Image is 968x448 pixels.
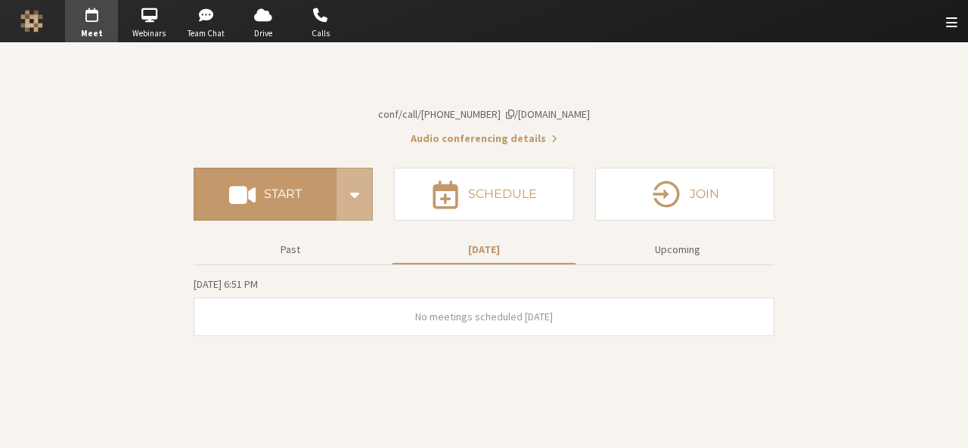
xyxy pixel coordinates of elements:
[65,27,118,40] span: Meet
[123,27,175,40] span: Webinars
[392,236,576,263] button: [DATE]
[20,10,43,32] img: Iotum
[180,27,233,40] span: Team Chat
[595,168,774,221] button: Join
[194,277,258,291] span: [DATE] 6:51 PM
[194,70,774,147] section: Account details
[468,188,537,200] h4: Schedule
[194,168,337,221] button: Start
[378,107,590,122] button: Copy my meeting room linkCopy my meeting room link
[337,168,373,221] div: Start conference options
[378,107,590,121] span: Copy my meeting room link
[411,131,557,147] button: Audio conferencing details
[264,188,302,200] h4: Start
[690,188,719,200] h4: Join
[199,236,382,263] button: Past
[415,310,553,323] span: No meetings scheduled [DATE]
[294,27,347,40] span: Calls
[194,276,774,336] section: Today's Meetings
[394,168,573,221] button: Schedule
[237,27,290,40] span: Drive
[586,236,769,263] button: Upcoming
